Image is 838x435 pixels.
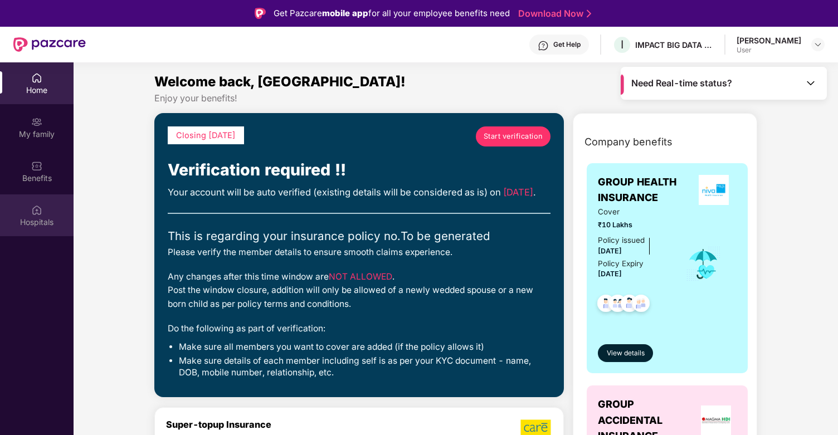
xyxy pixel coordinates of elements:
button: View details [598,344,653,362]
img: New Pazcare Logo [13,37,86,52]
span: Closing [DATE] [176,130,236,140]
img: svg+xml;base64,PHN2ZyBpZD0iRHJvcGRvd24tMzJ4MzIiIHhtbG5zPSJodHRwOi8vd3d3LnczLm9yZy8yMDAwL3N2ZyIgd2... [813,40,822,49]
div: This is regarding your insurance policy no. To be generated [168,227,551,245]
img: icon [685,246,722,282]
span: Cover [598,206,670,218]
span: [DATE] [598,247,622,255]
span: I [621,38,623,51]
span: Company benefits [584,134,673,150]
span: [DATE] [598,270,622,278]
div: Do the following as part of verification: [168,322,551,335]
div: Enjoy your benefits! [154,92,758,104]
div: Get Help [553,40,581,49]
div: [PERSON_NAME] [737,35,801,46]
li: Make sure details of each member including self is as per your KYC document - name, DOB, mobile n... [179,355,551,378]
strong: mobile app [322,8,368,18]
img: svg+xml;base64,PHN2ZyBpZD0iSG9tZSIgeG1sbnM9Imh0dHA6Ly93d3cudzMub3JnLzIwMDAvc3ZnIiB3aWR0aD0iMjAiIG... [31,72,42,84]
img: svg+xml;base64,PHN2ZyBpZD0iSGVscC0zMngzMiIgeG1sbnM9Imh0dHA6Ly93d3cudzMub3JnLzIwMDAvc3ZnIiB3aWR0aD... [538,40,549,51]
div: Verification required !! [168,158,551,183]
img: insurerLogo [699,175,729,205]
div: Policy issued [598,234,645,246]
div: Super-topup Insurance [166,419,392,430]
img: svg+xml;base64,PHN2ZyB4bWxucz0iaHR0cDovL3d3dy53My5vcmcvMjAwMC9zdmciIHdpZHRoPSI0OC45NDMiIGhlaWdodD... [627,291,655,319]
img: svg+xml;base64,PHN2ZyB3aWR0aD0iMjAiIGhlaWdodD0iMjAiIHZpZXdCb3g9IjAgMCAyMCAyMCIgZmlsbD0ibm9uZSIgeG... [31,116,42,128]
li: Make sure all members you want to cover are added (if the policy allows it) [179,341,551,353]
img: svg+xml;base64,PHN2ZyB4bWxucz0iaHR0cDovL3d3dy53My5vcmcvMjAwMC9zdmciIHdpZHRoPSI0OC45NDMiIGhlaWdodD... [616,291,643,319]
span: View details [607,348,645,359]
img: svg+xml;base64,PHN2ZyB4bWxucz0iaHR0cDovL3d3dy53My5vcmcvMjAwMC9zdmciIHdpZHRoPSI0OC45NDMiIGhlaWdodD... [592,291,620,319]
span: NOT ALLOWED [329,271,392,282]
a: Start verification [476,126,550,146]
img: Toggle Icon [805,77,816,89]
img: Stroke [587,8,591,19]
span: Need Real-time status? [631,77,732,89]
span: [DATE] [503,187,533,198]
span: GROUP HEALTH INSURANCE [598,174,691,206]
img: svg+xml;base64,PHN2ZyBpZD0iSG9zcGl0YWxzIiB4bWxucz0iaHR0cDovL3d3dy53My5vcmcvMjAwMC9zdmciIHdpZHRoPS... [31,204,42,216]
img: svg+xml;base64,PHN2ZyB4bWxucz0iaHR0cDovL3d3dy53My5vcmcvMjAwMC9zdmciIHdpZHRoPSI0OC45MTUiIGhlaWdodD... [604,291,631,319]
div: User [737,46,801,55]
div: Get Pazcare for all your employee benefits need [274,7,510,20]
span: ₹10 Lakhs [598,219,670,231]
div: Your account will be auto verified (existing details will be considered as is) on . [168,185,551,200]
span: Start verification [484,131,543,142]
div: Any changes after this time window are . Post the window closure, addition will only be allowed o... [168,270,551,311]
a: Download Now [518,8,588,19]
div: IMPACT BIG DATA ANALYSIS PRIVATE LIMITED [635,40,713,50]
span: Welcome back, [GEOGRAPHIC_DATA]! [154,74,406,90]
img: Logo [255,8,266,19]
img: svg+xml;base64,PHN2ZyBpZD0iQmVuZWZpdHMiIHhtbG5zPSJodHRwOi8vd3d3LnczLm9yZy8yMDAwL3N2ZyIgd2lkdGg9Ij... [31,160,42,172]
div: Policy Expiry [598,258,644,270]
div: Please verify the member details to ensure smooth claims experience. [168,246,551,259]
